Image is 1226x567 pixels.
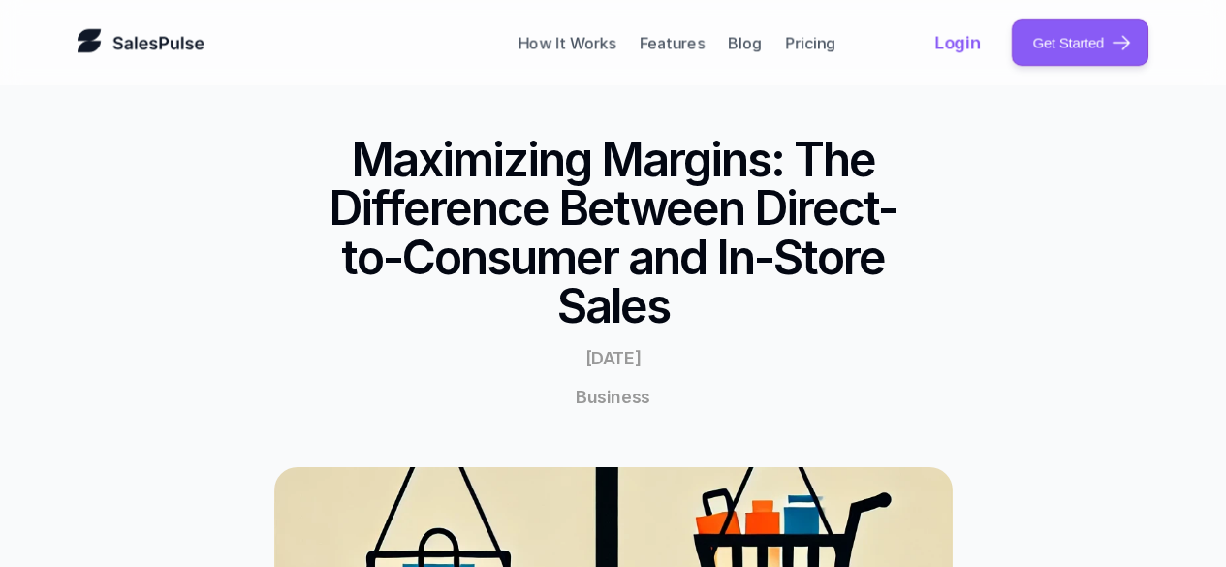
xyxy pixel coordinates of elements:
[728,33,762,52] a: Blog
[925,30,990,54] a: Login
[1001,19,1148,66] a: button
[1022,31,1104,53] p: Get Started
[519,33,616,52] a: How It Works
[323,136,904,331] h1: Maximizing Margins: The Difference Between Direct-to-Consumer and In-Store Sales
[785,33,835,52] a: Pricing
[925,30,970,54] p: Login
[323,346,904,370] p: [DATE]
[323,385,904,409] p: Business
[640,33,705,52] a: Features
